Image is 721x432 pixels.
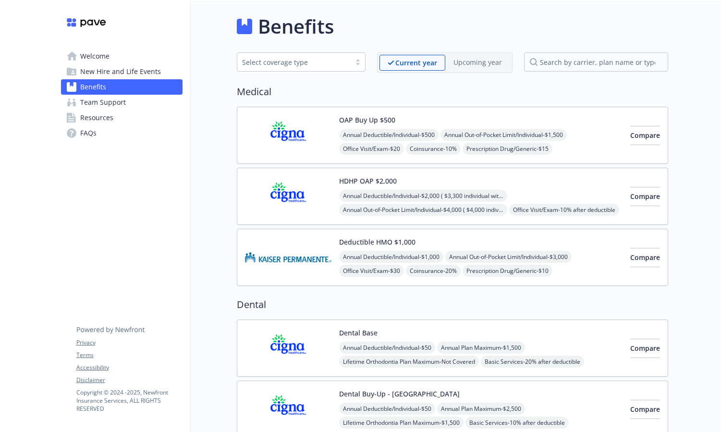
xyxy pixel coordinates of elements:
[406,265,461,277] span: Coinsurance - 20%
[524,52,668,72] input: search by carrier, plan name or type
[339,143,404,155] span: Office Visit/Exam - $20
[445,251,572,263] span: Annual Out-of-Pocket Limit/Individual - $3,000
[245,389,331,430] img: CIGNA carrier logo
[630,126,660,145] button: Compare
[406,143,461,155] span: Coinsurance - 10%
[258,12,334,41] h1: Benefits
[76,388,182,413] p: Copyright © 2024 - 2025 , Newfront Insurance Services, ALL RIGHTS RESERVED
[76,376,182,384] a: Disclaimer
[80,125,97,141] span: FAQs
[80,79,106,95] span: Benefits
[61,110,183,125] a: Resources
[630,131,660,140] span: Compare
[80,95,126,110] span: Team Support
[245,328,331,369] img: CIGNA carrier logo
[339,176,397,186] button: HDHP OAP $2,000
[245,115,331,156] img: CIGNA carrier logo
[76,363,182,372] a: Accessibility
[630,405,660,414] span: Compare
[509,204,619,216] span: Office Visit/Exam - 10% after deductible
[630,344,660,353] span: Compare
[245,237,331,278] img: Kaiser Permanente Insurance Company carrier logo
[465,417,569,429] span: Basic Services - 10% after deductible
[630,192,660,201] span: Compare
[339,251,443,263] span: Annual Deductible/Individual - $1,000
[630,253,660,262] span: Compare
[437,342,525,354] span: Annual Plan Maximum - $1,500
[440,129,567,141] span: Annual Out-of-Pocket Limit/Individual - $1,500
[339,129,439,141] span: Annual Deductible/Individual - $500
[339,342,435,354] span: Annual Deductible/Individual - $50
[245,176,331,217] img: CIGNA carrier logo
[437,403,525,415] span: Annual Plan Maximum - $2,500
[630,248,660,267] button: Compare
[61,79,183,95] a: Benefits
[463,143,552,155] span: Prescription Drug/Generic - $15
[339,328,378,338] button: Dental Base
[339,265,404,277] span: Office Visit/Exam - $30
[237,85,668,99] h2: Medical
[61,49,183,64] a: Welcome
[453,57,502,67] p: Upcoming year
[80,49,110,64] span: Welcome
[339,115,395,125] button: OAP Buy Up $500
[463,265,552,277] span: Prescription Drug/Generic - $10
[339,237,415,247] button: Deductible HMO $1,000
[76,351,182,359] a: Terms
[76,338,182,347] a: Privacy
[395,58,437,68] p: Current year
[630,339,660,358] button: Compare
[61,64,183,79] a: New Hire and Life Events
[61,125,183,141] a: FAQs
[61,95,183,110] a: Team Support
[481,356,584,368] span: Basic Services - 20% after deductible
[339,389,460,399] button: Dental Buy-Up - [GEOGRAPHIC_DATA]
[80,110,113,125] span: Resources
[237,297,668,312] h2: Dental
[339,356,479,368] span: Lifetime Orthodontia Plan Maximum - Not Covered
[80,64,161,79] span: New Hire and Life Events
[445,55,510,71] span: Upcoming year
[630,400,660,419] button: Compare
[242,57,346,67] div: Select coverage type
[630,187,660,206] button: Compare
[339,403,435,415] span: Annual Deductible/Individual - $50
[339,417,464,429] span: Lifetime Orthodontia Plan Maximum - $1,500
[339,190,507,202] span: Annual Deductible/Individual - $2,000 ( $3,300 individual within a family)
[339,204,507,216] span: Annual Out-of-Pocket Limit/Individual - $4,000 ( $4,000 individual within a family)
